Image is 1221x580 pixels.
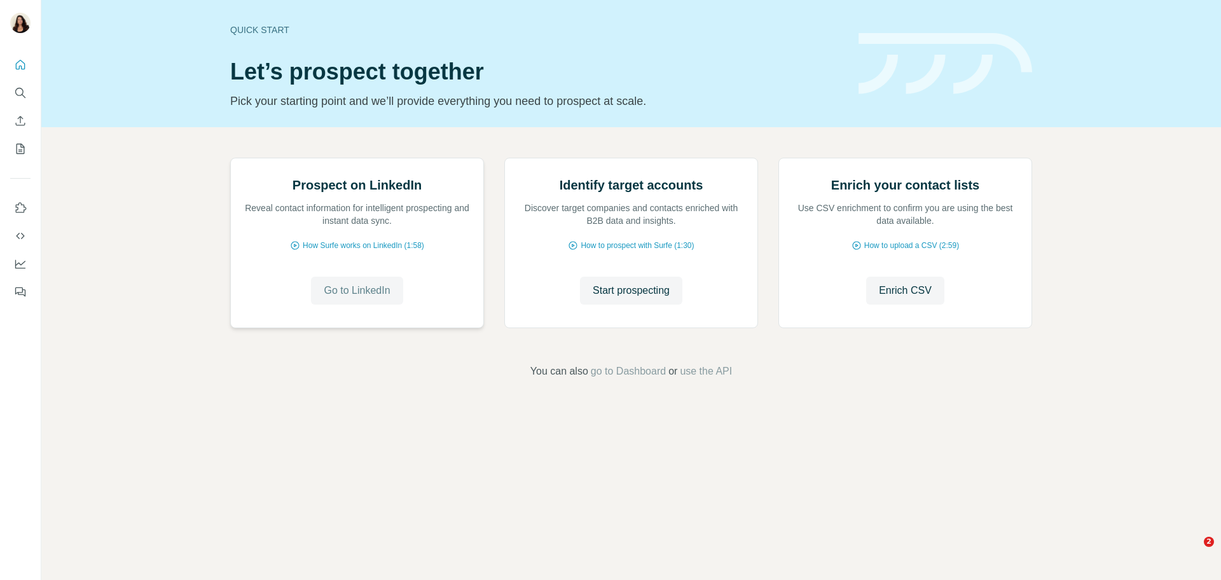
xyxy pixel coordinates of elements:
p: Discover target companies and contacts enriched with B2B data and insights. [518,202,745,227]
span: How to upload a CSV (2:59) [864,240,959,251]
span: Enrich CSV [879,283,932,298]
button: Use Surfe on LinkedIn [10,197,31,219]
h1: Let’s prospect together [230,59,843,85]
span: How Surfe works on LinkedIn (1:58) [303,240,424,251]
span: Go to LinkedIn [324,283,390,298]
h2: Prospect on LinkedIn [293,176,422,194]
button: Search [10,81,31,104]
span: Start prospecting [593,283,670,298]
button: Dashboard [10,252,31,275]
img: banner [859,33,1032,95]
button: use the API [680,364,732,379]
span: You can also [530,364,588,379]
div: Quick start [230,24,843,36]
span: or [668,364,677,379]
iframe: Intercom notifications message [967,343,1221,546]
span: How to prospect with Surfe (1:30) [581,240,694,251]
span: 2 [1204,537,1214,547]
p: Pick your starting point and we’ll provide everything you need to prospect at scale. [230,92,843,110]
button: Use Surfe API [10,224,31,247]
iframe: Intercom live chat [1178,537,1208,567]
p: Reveal contact information for intelligent prospecting and instant data sync. [244,202,471,227]
img: Avatar [10,13,31,33]
button: Quick start [10,53,31,76]
button: Enrich CSV [866,277,944,305]
button: Go to LinkedIn [311,277,403,305]
h2: Enrich your contact lists [831,176,979,194]
button: My lists [10,137,31,160]
button: Feedback [10,280,31,303]
button: Start prospecting [580,277,682,305]
p: Use CSV enrichment to confirm you are using the best data available. [792,202,1019,227]
button: go to Dashboard [591,364,666,379]
h2: Identify target accounts [560,176,703,194]
button: Enrich CSV [10,109,31,132]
